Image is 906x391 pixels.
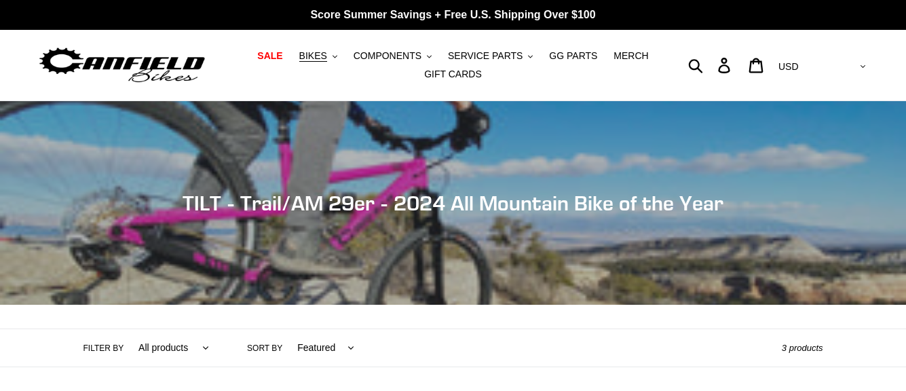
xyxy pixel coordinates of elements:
a: MERCH [607,47,655,65]
span: GIFT CARDS [424,69,482,80]
span: MERCH [614,50,648,62]
span: SERVICE PARTS [448,50,523,62]
a: SALE [250,47,289,65]
span: SALE [257,50,282,62]
span: BIKES [299,50,327,62]
button: COMPONENTS [347,47,438,65]
a: GG PARTS [542,47,604,65]
button: BIKES [292,47,344,65]
span: GG PARTS [549,50,597,62]
span: TILT - Trail/AM 29er - 2024 All Mountain Bike of the Year [183,191,723,215]
span: 3 products [782,343,823,353]
label: Sort by [247,342,282,354]
button: SERVICE PARTS [441,47,540,65]
img: Canfield Bikes [37,44,207,87]
a: GIFT CARDS [417,65,489,83]
label: Filter by [83,342,124,354]
span: COMPONENTS [354,50,421,62]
